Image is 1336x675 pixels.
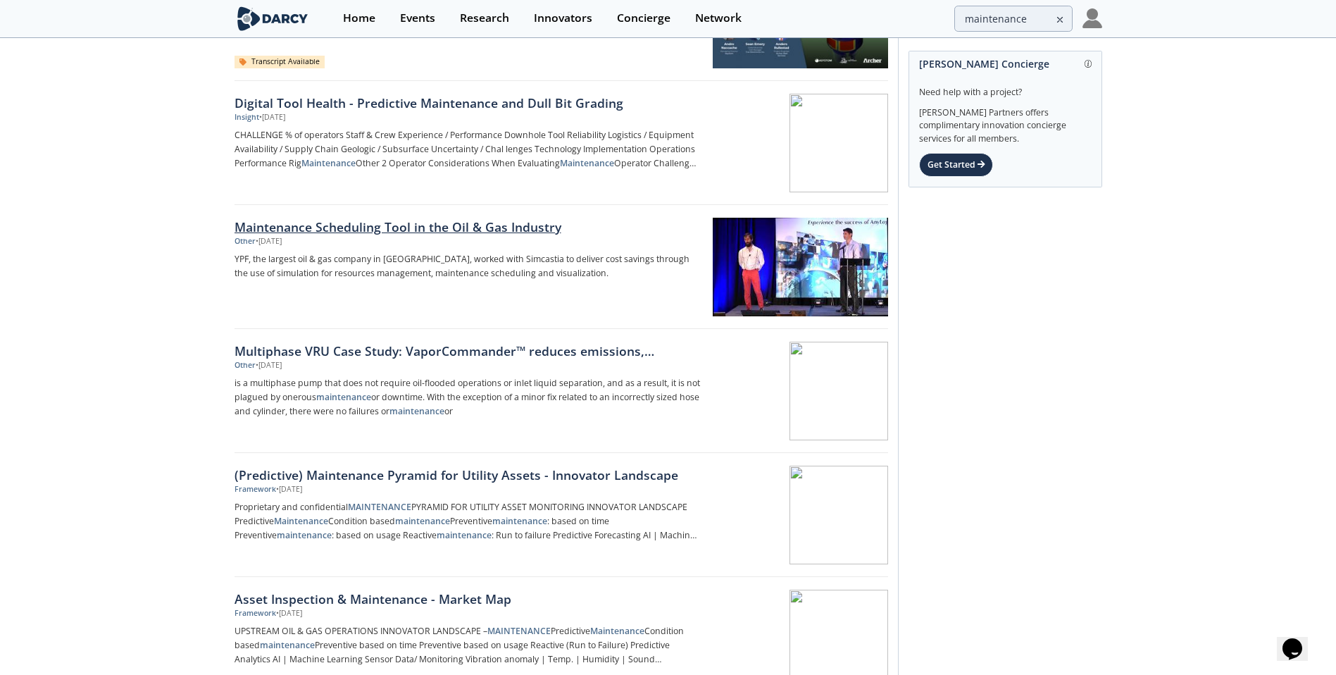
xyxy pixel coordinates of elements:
[343,13,375,24] div: Home
[301,157,356,169] strong: Maintenance
[235,500,701,543] p: Proprietary and confidential PYRAMID FOR UTILITY ASSET MONITORING INNOVATOR LANDSCAPE Predictive ...
[460,13,509,24] div: Research
[695,13,742,24] div: Network
[235,376,701,419] p: is a multiphase pump that does not require oil-flooded operations or inlet liquid separation, and...
[256,360,282,371] div: • [DATE]
[259,112,285,123] div: • [DATE]
[492,515,547,527] strong: maintenance
[276,484,302,495] div: • [DATE]
[316,391,371,403] strong: maintenance
[487,625,551,637] strong: MAINTENANCE
[534,13,592,24] div: Innovators
[235,329,888,453] a: Multiphase VRU Case Study: VaporCommander™ reduces emissions, increases revenue, and reduces main...
[1082,8,1102,28] img: Profile
[235,112,259,123] div: Insight
[235,236,256,247] div: Other
[235,453,888,577] a: (Predictive) Maintenance Pyramid for Utility Assets - Innovator Landscape Framework •[DATE] Propr...
[274,515,328,527] strong: Maintenance
[919,51,1092,76] div: [PERSON_NAME] Concierge
[235,205,888,329] a: Maintenance Scheduling Tool in the Oil & Gas Industry Other •[DATE] YPF, the largest oil & gas co...
[919,99,1092,145] div: [PERSON_NAME] Partners offers complimentary innovation concierge services for all members.
[256,236,282,247] div: • [DATE]
[1085,60,1092,68] img: information.svg
[235,252,701,280] p: YPF, the largest oil & gas company in [GEOGRAPHIC_DATA], worked with Simcastia to deliver cost sa...
[235,81,888,205] a: Digital Tool Health - Predictive Maintenance and Dull Bit Grading Insight •[DATE] CHALLENGE % of ...
[235,128,701,171] p: CHALLENGE % of operators Staff & Crew Experience / Performance Downhole Tool Reliability Logistic...
[235,342,701,360] div: Multiphase VRU Case Study: VaporCommander™ reduces emissions, increases revenue, and reduces main...
[235,360,256,371] div: Other
[590,625,644,637] strong: Maintenance
[919,153,993,177] div: Get Started
[395,515,450,527] strong: maintenance
[235,6,311,31] img: logo-wide.svg
[235,56,325,68] div: Transcript Available
[260,639,315,651] strong: maintenance
[437,529,492,541] strong: maintenance
[235,94,701,112] div: Digital Tool Health - Predictive Maintenance and Dull Bit Grading
[919,76,1092,99] div: Need help with a project?
[235,608,276,619] div: Framework
[235,218,701,236] div: Maintenance Scheduling Tool in the Oil & Gas Industry
[1277,619,1322,661] iframe: chat widget
[235,624,701,667] p: UPSTREAM OIL & GAS OPERATIONS INNOVATOR LANDSCAPE – Predictive Condition based Preventive based o...
[276,608,302,619] div: • [DATE]
[277,529,332,541] strong: maintenance
[235,484,276,495] div: Framework
[235,590,701,608] div: Asset Inspection & Maintenance - Market Map
[954,6,1073,32] input: Advanced Search
[348,501,411,513] strong: MAINTENANCE
[617,13,670,24] div: Concierge
[235,466,701,484] div: (Predictive) Maintenance Pyramid for Utility Assets - Innovator Landscape
[389,405,444,417] strong: maintenance
[560,157,614,169] strong: Maintenance
[400,13,435,24] div: Events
